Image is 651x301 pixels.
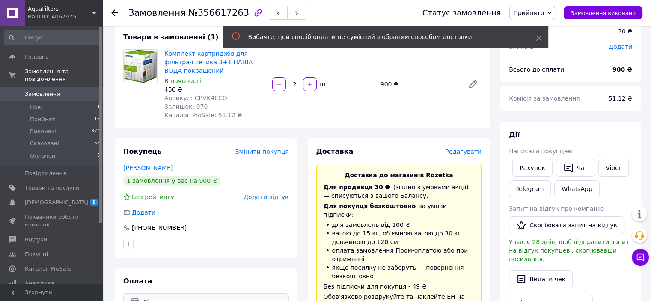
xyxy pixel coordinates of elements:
span: Залишок: 970 [164,103,208,110]
div: (згідно з умовами акції) — списуються з вашого Балансу. [324,183,475,200]
div: 900 ₴ [377,78,461,90]
span: Покупці [25,250,48,258]
span: Покупець [123,147,162,155]
span: Прийнято [513,9,544,16]
li: якщо посилку не заберуть — повернення безкоштовно [324,263,475,280]
span: 0 [97,152,100,160]
div: 30 ₴ [613,22,637,41]
a: Комплект картриджів для фільтра-глечика 3+1 НАША ВОДА покращений [164,50,253,74]
div: шт. [318,80,331,89]
span: №356617263 [188,8,249,18]
span: 58 [94,140,100,147]
span: У вас є 28 днів, щоб відправити запит на відгук покупцеві, скопіювавши посилання. [509,238,629,262]
span: Нові [30,104,42,111]
button: Чат з покупцем [632,249,649,266]
span: Дії [509,131,520,139]
span: Товари в замовленні (1) [123,33,219,41]
button: Рахунок [512,159,553,177]
img: Комплект картриджів для фільтра-глечика 3+1 НАША ВОДА покращений [124,50,157,83]
span: Без рейтингу [132,194,174,200]
div: Без підписки для покупця - 49 ₴ [324,282,475,291]
span: Артикул: CRVK4ECO [164,95,227,101]
span: Запит на відгук про компанію [509,205,604,212]
span: Написати покупцеві [509,148,573,155]
span: [DEMOGRAPHIC_DATA] [25,199,88,206]
span: В наявності [164,77,201,84]
a: Редагувати [464,76,482,93]
div: Вибачте, цей спосіб оплати не сумісний з обраним способом доставки [248,33,514,41]
span: Замовлення та повідомлення [25,68,103,83]
span: 16 [94,116,100,123]
a: WhatsApp [554,180,599,197]
span: Показники роботи компанії [25,213,79,229]
span: Виконані [30,128,56,135]
span: 374 [91,128,100,135]
span: Товари та послуги [25,184,79,192]
button: Видати чек [509,270,573,288]
span: Редагувати [445,148,482,155]
span: Додати [609,43,632,50]
div: 1 замовлення у вас на 900 ₴ [123,176,220,186]
span: Замовлення [25,90,60,98]
div: [PHONE_NUMBER] [131,224,187,232]
b: 900 ₴ [612,66,632,73]
span: Доставка [316,147,354,155]
a: [PERSON_NAME] [123,164,173,171]
span: Прийняті [30,116,56,123]
span: 1 [97,104,100,111]
span: Додати відгук [244,194,288,200]
span: Додати [132,209,155,216]
div: Ваш ID: 4067975 [28,13,103,21]
input: Пошук [4,30,101,45]
span: Для продавця 30 ₴ [324,184,390,191]
span: Всього до сплати [509,66,564,73]
div: за умови підписки: [324,202,475,219]
a: Viber [598,159,628,177]
span: Комісія за замовлення [509,95,580,102]
div: 450 ₴ [164,85,265,94]
span: 51.12 ₴ [609,95,632,102]
span: Доставка до магазинів Rozetka [345,172,453,179]
span: Змінити покупця [235,148,289,155]
span: Оплачені [30,152,57,160]
a: Telegram [509,180,551,197]
div: Статус замовлення [422,9,501,17]
span: Оплата [123,277,152,285]
li: оплата замовлення Пром-оплатою або при отриманні [324,246,475,263]
span: 8 [90,199,98,206]
span: Аналітика [25,280,54,287]
button: Замовлення виконано [564,6,642,19]
span: Каталог ProSale [25,265,71,273]
span: Замовлення [128,8,186,18]
span: Скасовані [30,140,59,147]
span: AquaFilters [28,5,92,13]
span: Головна [25,53,49,61]
span: Повідомлення [25,170,66,177]
span: Каталог ProSale: 51.12 ₴ [164,112,242,119]
span: Відгуки [25,236,47,244]
li: для замовлень від 100 ₴ [324,221,475,229]
button: Скопіювати запит на відгук [509,216,624,234]
div: Повернутися назад [111,9,118,17]
span: Для покупця безкоштовно [324,203,416,209]
button: Чат [556,159,595,177]
span: Замовлення виконано [571,10,636,16]
li: вагою до 15 кг, об'ємною вагою до 30 кг і довжиною до 120 см [324,229,475,246]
